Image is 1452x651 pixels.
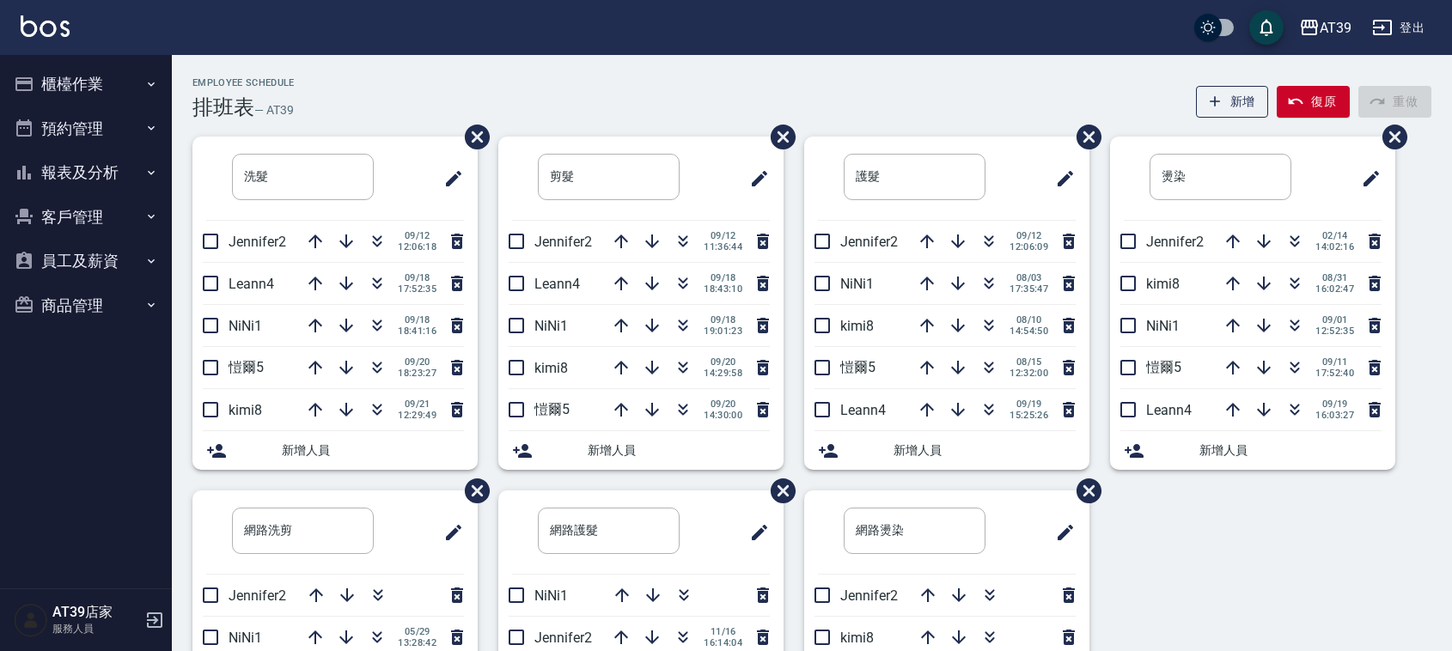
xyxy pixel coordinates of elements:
span: 14:54:50 [1010,325,1048,337]
span: 12:32:00 [1010,368,1048,379]
button: 預約管理 [7,106,165,151]
span: 修改班表的標題 [739,512,770,553]
input: 排版標題 [232,154,374,200]
span: Leann4 [1146,402,1192,418]
span: 修改班表的標題 [1045,512,1076,553]
span: 09/21 [398,399,436,410]
span: 18:41:16 [398,325,436,337]
span: Jennifer2 [534,630,592,646]
span: 刪除班表 [758,112,798,162]
span: 新增人員 [1199,441,1382,459]
span: NiNi1 [229,318,262,334]
span: 愷爾5 [534,401,570,417]
span: 09/20 [704,399,742,410]
h5: AT39店家 [52,604,140,621]
span: 愷爾5 [840,359,875,375]
button: 新增 [1196,86,1269,118]
span: NiNi1 [534,587,568,604]
span: NiNi1 [534,318,568,334]
span: NiNi1 [1146,318,1180,334]
div: 新增人員 [498,431,784,470]
span: Jennifer2 [229,234,286,250]
span: Jennifer2 [840,234,898,250]
button: 櫃檯作業 [7,62,165,106]
span: 16:14:04 [704,637,742,648]
span: 02/14 [1315,230,1354,241]
span: 12:06:18 [398,241,436,252]
span: 11:36:44 [704,241,742,252]
span: 08/31 [1315,272,1354,283]
span: 19:01:23 [704,325,742,337]
span: NiNi1 [840,276,874,292]
span: Leann4 [229,276,274,292]
input: 排版標題 [844,154,985,200]
span: 12:52:35 [1315,325,1354,337]
span: 愷爾5 [229,359,264,375]
span: 09/18 [398,272,436,283]
button: AT39 [1292,10,1358,46]
span: 09/01 [1315,314,1354,325]
span: 09/19 [1315,399,1354,410]
span: 09/12 [398,230,436,241]
span: 09/18 [398,314,436,325]
div: 新增人員 [1110,431,1395,470]
span: 08/15 [1010,356,1048,368]
span: 刪除班表 [758,465,798,516]
span: 新增人員 [282,441,464,459]
span: 刪除班表 [452,112,492,162]
span: 09/20 [398,356,436,368]
input: 排版標題 [538,508,680,554]
span: 11/16 [704,626,742,637]
button: 客戶管理 [7,195,165,240]
span: 18:23:27 [398,368,436,379]
span: 刪除班表 [1064,112,1104,162]
span: 08/10 [1010,314,1048,325]
h6: — AT39 [254,101,294,119]
span: 16:03:27 [1315,410,1354,421]
span: 14:02:16 [1315,241,1354,252]
input: 排版標題 [844,508,985,554]
span: Jennifer2 [229,587,286,604]
span: Jennifer2 [534,234,592,250]
button: 商品管理 [7,283,165,328]
button: save [1249,10,1284,45]
span: kimi8 [840,630,874,646]
span: 08/03 [1010,272,1048,283]
span: 修改班表的標題 [1045,158,1076,199]
span: 新增人員 [588,441,770,459]
span: Leann4 [534,276,580,292]
span: 13:28:42 [398,637,436,648]
span: kimi8 [840,318,874,334]
span: 修改班表的標題 [739,158,770,199]
span: Leann4 [840,402,886,418]
span: 17:35:47 [1010,283,1048,295]
span: kimi8 [1146,276,1180,292]
div: AT39 [1320,17,1351,39]
span: 12:29:49 [398,410,436,421]
span: 09/19 [1010,399,1048,410]
span: 17:52:35 [398,283,436,295]
span: 修改班表的標題 [433,158,464,199]
span: 09/20 [704,356,742,368]
span: 修改班表的標題 [433,512,464,553]
input: 排版標題 [1150,154,1291,200]
span: 18:43:10 [704,283,742,295]
span: 17:52:40 [1315,368,1354,379]
button: 登出 [1365,12,1431,44]
span: kimi8 [229,402,262,418]
span: 刪除班表 [452,465,492,516]
span: 愷爾5 [1146,359,1181,375]
input: 排版標題 [232,508,374,554]
span: 刪除班表 [1370,112,1410,162]
h3: 排班表 [192,95,254,119]
span: 修改班表的標題 [1351,158,1382,199]
span: 刪除班表 [1064,465,1104,516]
span: 09/12 [704,230,742,241]
span: 05/29 [398,626,436,637]
div: 新增人員 [192,431,478,470]
p: 服務人員 [52,621,140,636]
span: kimi8 [534,360,568,376]
span: 09/12 [1010,230,1048,241]
img: Logo [21,15,70,37]
span: NiNi1 [229,630,262,646]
